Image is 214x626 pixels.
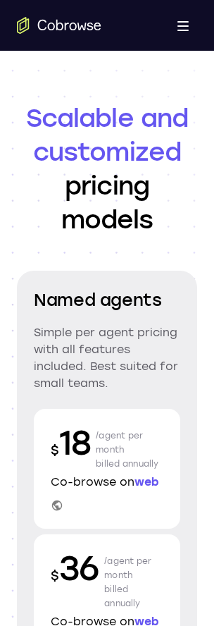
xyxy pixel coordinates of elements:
[134,475,159,489] span: web
[51,546,99,610] p: 36
[51,568,59,584] span: $
[17,102,197,237] h1: pricing models
[51,420,90,471] p: 18
[17,17,101,34] a: Go to the home page
[104,546,163,610] p: /agent per month billed annually
[17,102,197,169] span: Scalable and customized
[34,288,180,313] h2: Named agents
[34,324,180,392] p: Simple per agent pricing with all features included. Best suited for small teams.
[96,420,163,471] p: /agent per month billed annually
[51,443,59,458] span: $
[51,474,163,491] p: Co-browse on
